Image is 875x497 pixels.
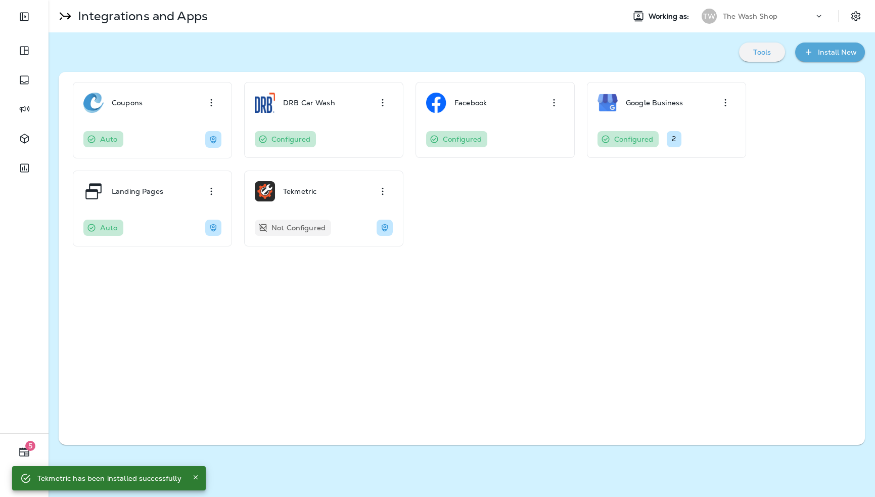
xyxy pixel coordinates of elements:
[795,43,865,62] button: Install New
[205,220,221,236] div: This integration is only shown for super users only
[10,7,38,27] button: Expand Sidebar
[100,224,118,232] p: Auto
[739,43,785,62] button: Tools
[818,46,857,59] div: Install New
[702,9,717,24] div: TW
[271,224,326,232] p: Not Configured
[37,469,181,487] div: Tekmetric has been installed successfully
[426,131,487,147] div: You have configured this integration
[112,99,143,107] p: Coupons
[377,220,393,236] div: This integration is only shown for super users only
[454,99,487,107] p: Facebook
[205,131,221,148] div: This integration is only shown for super users only
[25,441,35,451] span: 5
[100,135,118,143] p: Auto
[597,131,659,147] div: You have configured this integration
[847,7,865,25] button: Settings
[426,93,446,113] img: Facebook
[283,99,335,107] p: DRB Car Wash
[649,12,692,21] span: Working as:
[112,187,163,195] p: Landing Pages
[74,9,208,24] p: Integrations and Apps
[255,220,331,236] div: You have not yet configured this integration. To use it, please click on it and fill out the requ...
[255,131,316,147] div: You have configured this integration
[190,471,202,483] button: Close
[83,93,104,113] img: Coupons
[271,135,310,143] p: Configured
[667,131,681,147] div: You have 2 credentials currently added
[723,12,777,20] p: The Wash Shop
[753,48,771,56] p: Tools
[83,220,123,236] div: This integration was automatically configured. It may be ready for use or may require additional ...
[283,187,316,195] p: Tekmetric
[597,93,618,113] img: Google Business
[10,442,38,462] button: 5
[255,93,275,113] img: DRB Car Wash
[83,181,104,201] img: Landing Pages
[255,181,275,201] img: Tekmetric
[626,99,683,107] p: Google Business
[614,135,653,143] p: Configured
[443,135,482,143] p: Configured
[83,131,123,147] div: This integration was automatically configured. It may be ready for use or may require additional ...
